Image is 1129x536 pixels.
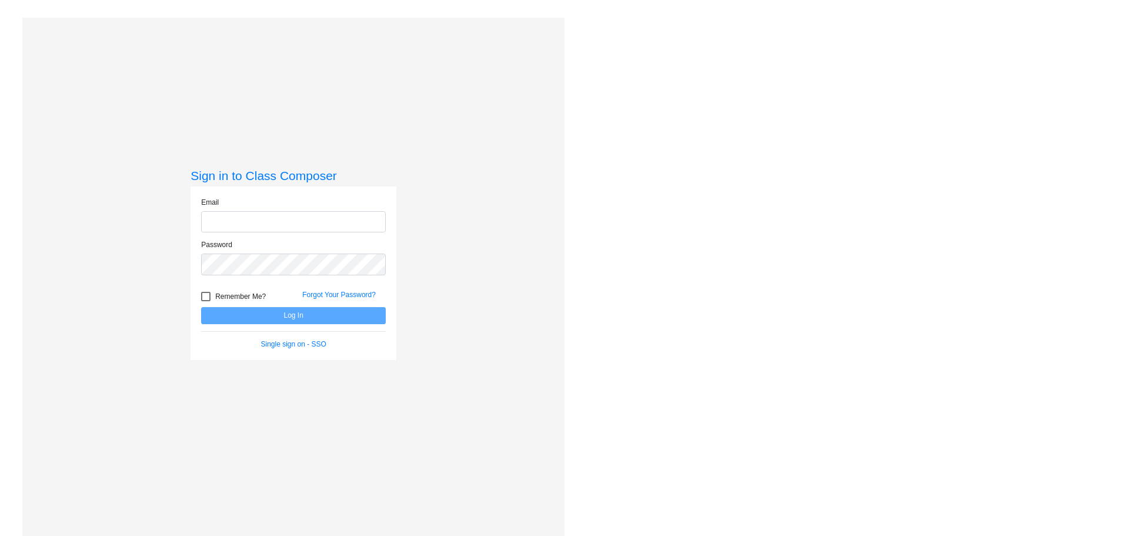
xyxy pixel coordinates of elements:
span: Remember Me? [215,289,266,304]
label: Password [201,239,232,250]
a: Single sign on - SSO [261,340,326,348]
label: Email [201,197,219,208]
button: Log In [201,307,386,324]
a: Forgot Your Password? [302,291,376,299]
h3: Sign in to Class Composer [191,168,396,183]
